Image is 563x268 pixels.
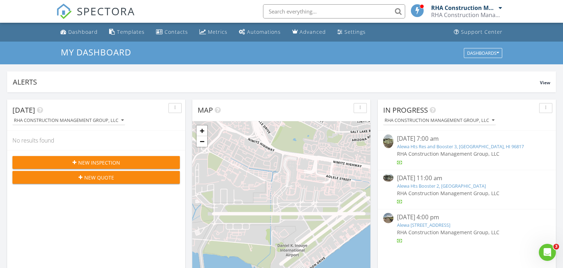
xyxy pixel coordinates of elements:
[553,244,559,250] span: 3
[539,244,556,261] iframe: Intercom live chat
[77,4,135,18] span: SPECTORA
[13,77,540,87] div: Alerts
[431,4,497,11] div: RHA Construction Management Group, LLC
[56,10,135,25] a: SPECTORA
[56,4,72,19] img: The Best Home Inspection Software - Spectora
[197,125,207,136] a: Zoom in
[464,48,502,58] button: Dashboards
[540,80,550,86] span: View
[467,50,499,55] div: Dashboards
[431,11,502,18] div: RHA Construction Management Group LLC
[263,4,405,18] input: Search everything...
[197,136,207,147] a: Zoom out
